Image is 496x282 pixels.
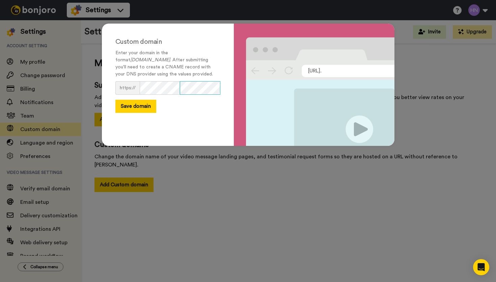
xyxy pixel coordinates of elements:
div: Open Intercom Messenger [473,259,489,275]
i: [DOMAIN_NAME] [130,58,170,62]
span: [URL]. [308,67,322,75]
img: SubDomain_image.svg [246,37,395,146]
p: Enter your domain in the format . After submitting you'll need to create a CNAME record with your... [115,50,220,78]
div: Custom domain [115,37,220,47]
button: Save domain [115,100,156,113]
span: https:// [115,81,140,95]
